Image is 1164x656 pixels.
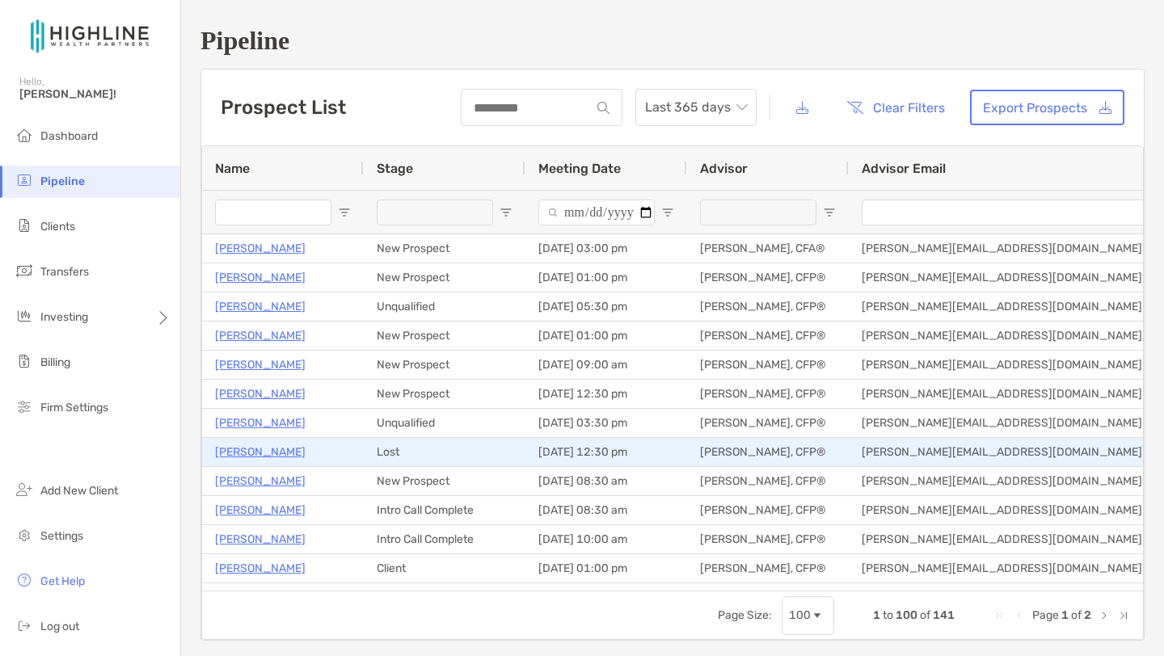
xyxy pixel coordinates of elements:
[933,608,955,622] span: 141
[40,355,70,369] span: Billing
[40,175,85,188] span: Pipeline
[873,608,880,622] span: 1
[920,608,930,622] span: of
[215,587,285,608] a: Ki-Young Rah
[687,292,849,321] div: [PERSON_NAME], CFP®
[215,413,306,433] a: [PERSON_NAME]
[15,525,34,545] img: settings icon
[1032,608,1059,622] span: Page
[687,409,849,437] div: [PERSON_NAME], CFP®
[215,161,250,176] span: Name
[377,161,413,176] span: Stage
[883,608,893,622] span: to
[500,206,512,219] button: Open Filter Menu
[19,6,161,65] img: Zoe Logo
[364,322,525,350] div: New Prospect
[1084,608,1091,622] span: 2
[215,558,306,578] p: [PERSON_NAME]
[364,525,525,553] div: Intro Call Complete
[40,484,118,498] span: Add New Client
[525,438,687,466] div: [DATE] 12:30 pm
[15,261,34,280] img: transfers icon
[687,554,849,582] div: [PERSON_NAME], CFP®
[215,529,306,549] a: [PERSON_NAME]
[525,292,687,321] div: [DATE] 05:30 pm
[687,351,849,379] div: [PERSON_NAME], CFP®
[687,496,849,524] div: [PERSON_NAME], CFP®
[215,355,306,375] a: [PERSON_NAME]
[834,90,957,125] button: Clear Filters
[15,351,34,371] img: billing icon
[215,471,306,491] a: [PERSON_NAME]
[215,267,306,288] a: [PERSON_NAME]
[15,480,34,499] img: add_new_client icon
[525,263,687,292] div: [DATE] 01:00 pm
[364,496,525,524] div: Intro Call Complete
[215,384,306,404] a: [PERSON_NAME]
[525,583,687,612] div: [DATE] 04:30 pm
[40,529,83,543] span: Settings
[215,326,306,346] a: [PERSON_NAME]
[525,525,687,553] div: [DATE] 10:00 am
[687,380,849,408] div: [PERSON_NAME], CFP®
[364,234,525,263] div: New Prospect
[15,616,34,635] img: logout icon
[782,596,834,635] div: Page Size
[15,570,34,590] img: get-help icon
[364,263,525,292] div: New Prospect
[525,351,687,379] div: [DATE] 09:00 am
[687,525,849,553] div: [PERSON_NAME], CFP®
[200,26,1145,56] h1: Pipeline
[525,467,687,495] div: [DATE] 08:30 am
[215,500,306,520] a: [PERSON_NAME]
[1098,609,1111,622] div: Next Page
[15,125,34,145] img: dashboard icon
[215,200,331,225] input: Name Filter Input
[700,161,748,176] span: Advisor
[364,292,525,321] div: Unqualified
[970,90,1124,125] a: Export Prospects
[823,206,836,219] button: Open Filter Menu
[687,263,849,292] div: [PERSON_NAME], CFP®
[525,234,687,263] div: [DATE] 03:00 pm
[597,102,609,114] img: input icon
[687,438,849,466] div: [PERSON_NAME], CFP®
[215,442,306,462] a: [PERSON_NAME]
[1013,609,1026,622] div: Previous Page
[862,161,946,176] span: Advisor Email
[215,238,306,259] p: [PERSON_NAME]
[221,96,346,119] h3: Prospect List
[687,583,849,612] div: [PERSON_NAME], CFA®
[687,322,849,350] div: [PERSON_NAME], CFP®
[789,608,811,622] div: 100
[364,583,525,612] div: Lost
[40,574,85,588] span: Get Help
[15,170,34,190] img: pipeline icon
[687,467,849,495] div: [PERSON_NAME], CFP®
[1071,608,1082,622] span: of
[525,380,687,408] div: [DATE] 12:30 pm
[661,206,674,219] button: Open Filter Menu
[896,608,917,622] span: 100
[40,220,75,233] span: Clients
[15,397,34,416] img: firm-settings icon
[718,608,772,622] div: Page Size:
[538,161,621,176] span: Meeting Date
[1117,609,1130,622] div: Last Page
[993,609,1006,622] div: First Page
[40,620,79,633] span: Log out
[645,90,747,125] span: Last 365 days
[215,296,306,317] a: [PERSON_NAME]
[15,216,34,235] img: clients icon
[15,306,34,326] img: investing icon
